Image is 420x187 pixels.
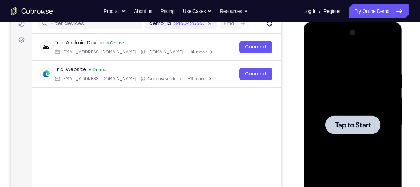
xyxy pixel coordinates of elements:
[319,7,320,15] span: /
[50,79,125,84] span: web@example.com
[246,23,264,30] label: User ID
[138,23,160,30] label: demo_id
[324,4,341,18] a: Register
[253,21,264,32] button: Refresh
[136,52,172,58] span: Cobrowse.io
[78,72,80,73] div: New devices found.
[176,52,196,58] span: +14 more
[21,63,270,90] div: Open device details
[183,4,212,18] button: Use Cases
[39,23,127,30] input: Filter devices...
[43,42,93,49] div: Trial Android Device
[349,4,409,18] a: Try Online Demo
[22,93,77,112] button: Tap to Start
[21,37,270,63] div: Open device details
[160,4,174,18] a: Pricing
[43,52,125,58] div: Email
[50,52,125,58] span: android@example.com
[134,4,152,18] a: About us
[27,4,65,15] h1: Connect
[220,4,248,18] button: Resources
[228,44,261,56] a: Connect
[213,23,225,30] label: Email
[43,69,75,76] div: Trial Website
[96,45,97,46] div: New devices found.
[95,43,113,48] div: Online
[136,79,172,84] span: Cobrowse demo
[228,70,261,83] a: Connect
[11,7,53,15] a: Go to the home page
[303,4,316,18] a: Log In
[78,70,96,75] div: Online
[104,4,126,18] button: Product
[129,52,172,58] div: App
[176,79,195,84] span: +11 more
[43,79,125,84] div: Email
[129,79,172,84] div: App
[31,99,67,106] span: Tap to Start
